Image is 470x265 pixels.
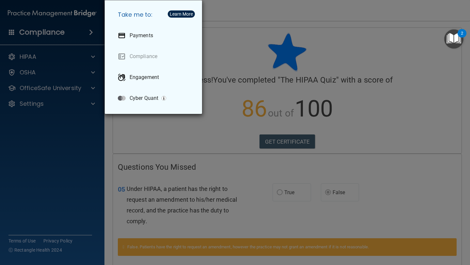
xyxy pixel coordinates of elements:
iframe: Drift Widget Chat Controller [437,220,462,245]
p: Cyber Quant [130,95,158,101]
h5: Take me to: [113,6,197,24]
div: 2 [461,33,463,42]
p: Payments [130,32,153,39]
button: Learn More [168,10,195,18]
button: Open Resource Center, 2 new notifications [444,29,463,49]
p: Engagement [130,74,159,81]
a: Payments [113,26,197,45]
a: Engagement [113,68,197,86]
a: Compliance [113,47,197,66]
a: Cyber Quant [113,89,197,107]
div: Learn More [170,12,193,16]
